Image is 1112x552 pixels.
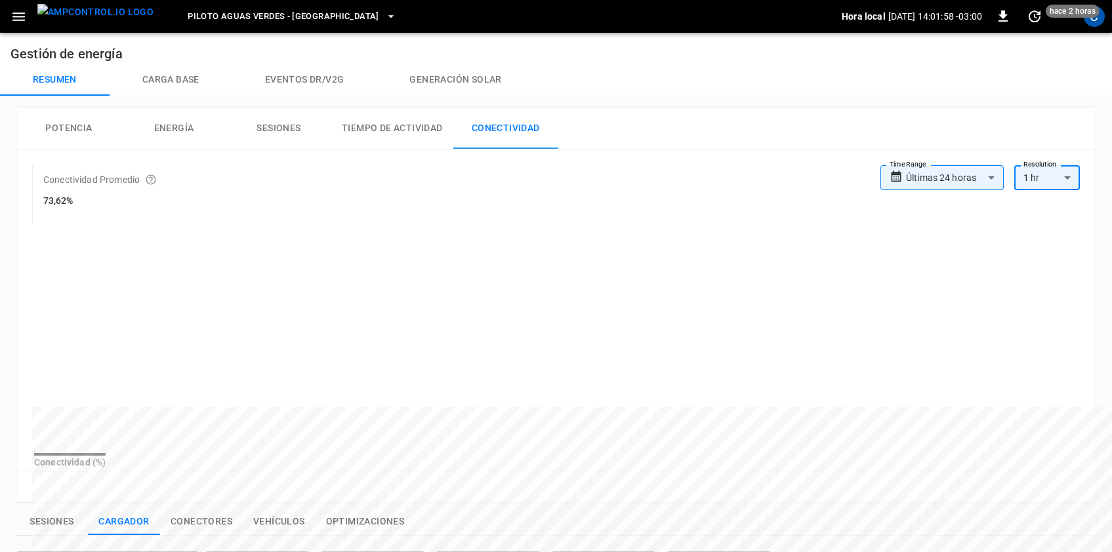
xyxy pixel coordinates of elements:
button: Energía [121,108,226,149]
p: [DATE] 14:01:58 -03:00 [888,10,982,23]
h6: 73,62% [43,194,157,208]
p: Conectividad Promedio [43,173,140,186]
label: Resolution [1023,159,1056,170]
img: ampcontrol.io logo [37,4,154,20]
div: Últimas 24 horas [906,165,1004,190]
span: hace 2 horas [1046,5,1100,18]
button: Conectividad [453,108,558,149]
button: Sesiones [226,108,331,149]
button: Potencia [16,108,121,149]
button: set refresh interval [1024,6,1045,27]
button: Eventos DR/V2G [232,64,377,96]
button: show latest charge points [88,508,160,536]
button: Carga base [110,64,232,96]
button: Tiempo de Actividad [331,108,453,149]
span: Piloto Aguas Verdes - [GEOGRAPHIC_DATA] [188,9,379,24]
button: show latest optimizations [316,508,415,536]
button: Piloto Aguas Verdes - [GEOGRAPHIC_DATA] [182,4,402,30]
label: Time Range [890,159,926,170]
div: 1 hr [1014,165,1080,190]
button: show latest connectors [160,508,243,536]
button: show latest vehicles [243,508,316,536]
button: show latest sessions [16,508,88,536]
p: Hora local [842,10,886,23]
button: Generación solar [377,64,534,96]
